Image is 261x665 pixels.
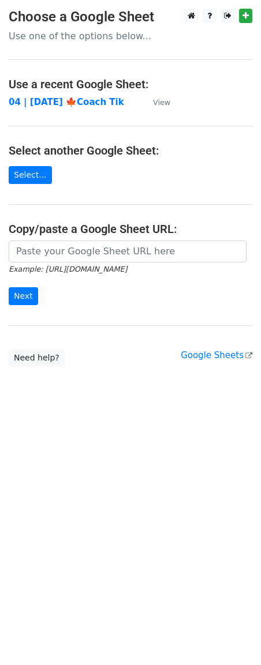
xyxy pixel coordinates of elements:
[9,241,247,262] input: Paste your Google Sheet URL here
[9,9,252,25] h3: Choose a Google Sheet
[9,166,52,184] a: Select...
[9,97,124,107] a: 04 | [DATE] 🍁Coach Tik
[9,265,127,273] small: Example: [URL][DOMAIN_NAME]
[9,30,252,42] p: Use one of the options below...
[9,349,65,367] a: Need help?
[153,98,170,107] small: View
[9,222,252,236] h4: Copy/paste a Google Sheet URL:
[9,144,252,157] h4: Select another Google Sheet:
[9,287,38,305] input: Next
[141,97,170,107] a: View
[181,350,252,360] a: Google Sheets
[9,77,252,91] h4: Use a recent Google Sheet:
